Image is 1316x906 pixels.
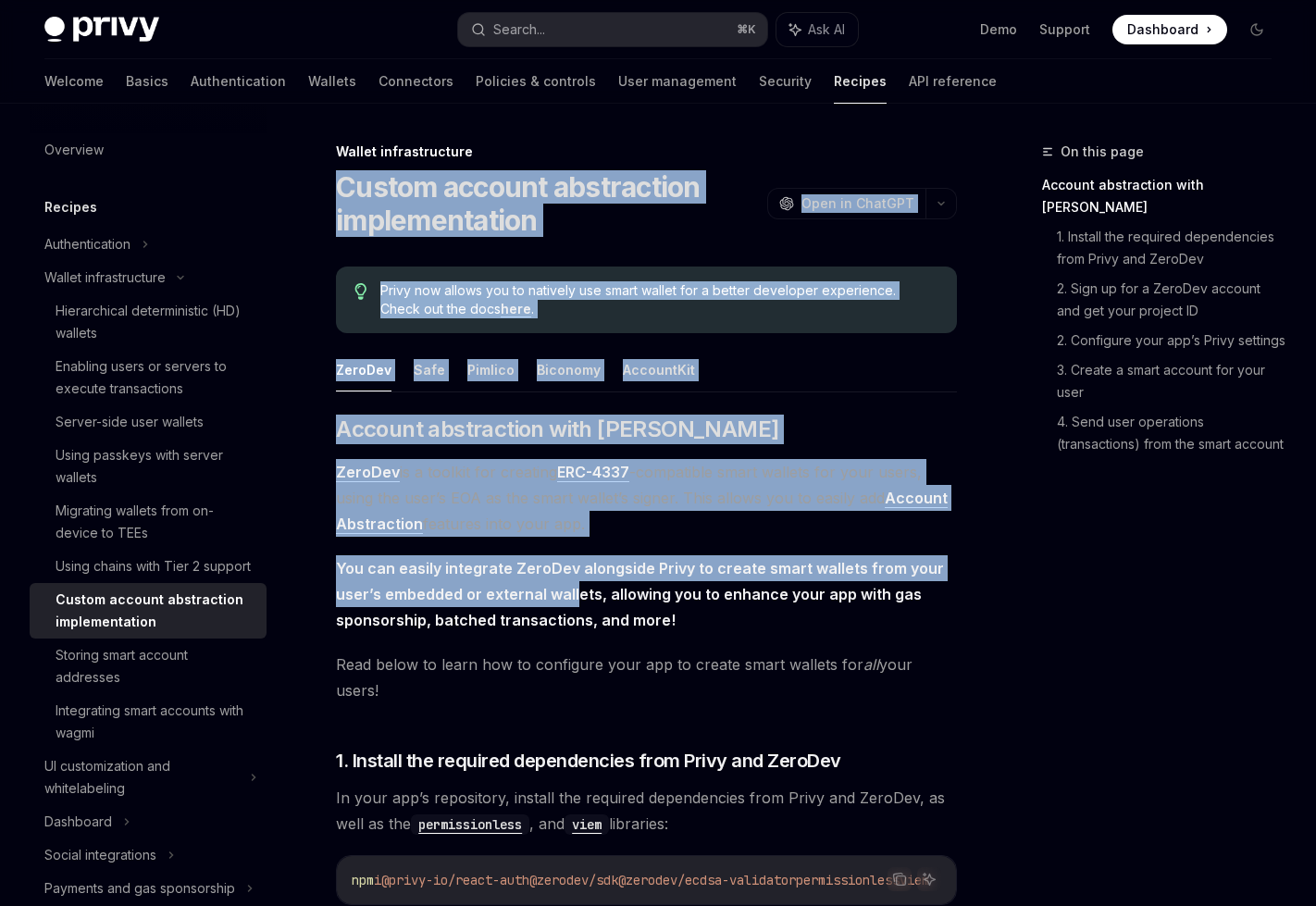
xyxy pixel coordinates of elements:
[56,644,255,689] div: Storing smart account addresses
[537,348,601,391] button: Biconomy
[493,19,545,41] div: Search...
[623,348,695,391] button: AccountKit
[767,188,925,219] button: Open in ChatGPT
[501,301,531,317] a: here
[618,59,737,104] a: User management
[354,283,367,300] svg: Tip
[336,748,841,774] span: 1. Install the required dependencies from Privy and ZeroDev
[909,59,997,104] a: API reference
[56,500,255,544] div: Migrating wallets from on-device to TEEs
[1039,20,1090,39] a: Support
[411,814,529,835] code: permissionless
[56,355,255,400] div: Enabling users or servers to execute transactions
[30,494,267,550] a: Migrating wallets from on-device to TEEs
[44,233,130,255] div: Authentication
[336,143,957,161] div: Wallet infrastructure
[30,294,267,350] a: Hierarchical deterministic (HD) wallets
[917,867,941,891] button: Ask AI
[44,844,156,866] div: Social integrations
[1127,20,1198,39] span: Dashboard
[565,814,609,833] a: viem
[44,755,239,800] div: UI customization and whitelabeling
[308,59,356,104] a: Wallets
[379,59,453,104] a: Connectors
[352,872,374,888] span: npm
[30,550,267,583] a: Using chains with Tier 2 support
[336,463,400,482] a: ZeroDev
[336,348,391,391] button: ZeroDev
[336,652,957,703] span: Read below to learn how to configure your app to create smart wallets for your users!
[56,411,204,433] div: Server-side user wallets
[44,196,97,218] h5: Recipes
[56,589,255,633] div: Custom account abstraction implementation
[336,415,778,444] span: Account abstraction with [PERSON_NAME]
[759,59,812,104] a: Security
[336,559,944,629] strong: You can easily integrate ZeroDev alongside Privy to create smart wallets from your user’s embedde...
[336,459,957,537] span: is a toolkit for creating -compatible smart wallets for your users, using the user’s EOA as the s...
[56,300,255,344] div: Hierarchical deterministic (HD) wallets
[1057,274,1286,326] a: 2. Sign up for a ZeroDev account and get your project ID
[30,133,267,167] a: Overview
[863,655,879,674] em: all
[336,170,760,237] h1: Custom account abstraction implementation
[1057,222,1286,274] a: 1. Install the required dependencies from Privy and ZeroDev
[737,22,756,37] span: ⌘ K
[776,13,858,46] button: Ask AI
[476,59,596,104] a: Policies & controls
[808,20,845,39] span: Ask AI
[30,405,267,439] a: Server-side user wallets
[900,872,929,888] span: viem
[381,872,529,888] span: @privy-io/react-auth
[565,814,609,835] code: viem
[1061,141,1144,163] span: On this page
[467,348,515,391] button: Pimlico
[380,281,939,318] span: Privy now allows you to natively use smart wallet for a better developer experience. Check out th...
[30,439,267,494] a: Using passkeys with server wallets
[458,13,766,46] button: Search...⌘K
[44,59,104,104] a: Welcome
[1242,15,1272,44] button: Toggle dark mode
[529,872,618,888] span: @zerodev/sdk
[411,814,529,833] a: permissionless
[1057,326,1286,355] a: 2. Configure your app’s Privy settings
[191,59,286,104] a: Authentication
[56,555,251,577] div: Using chains with Tier 2 support
[56,444,255,489] div: Using passkeys with server wallets
[374,872,381,888] span: i
[1057,355,1286,407] a: 3. Create a smart account for your user
[1042,170,1286,222] a: Account abstraction with [PERSON_NAME]
[44,139,104,161] div: Overview
[126,59,168,104] a: Basics
[980,20,1017,39] a: Demo
[44,267,166,289] div: Wallet infrastructure
[44,811,112,833] div: Dashboard
[30,583,267,639] a: Custom account abstraction implementation
[30,694,267,750] a: Integrating smart accounts with wagmi
[56,700,255,744] div: Integrating smart accounts with wagmi
[30,350,267,405] a: Enabling users or servers to execute transactions
[414,348,445,391] button: Safe
[336,785,957,837] span: In your app’s repository, install the required dependencies from Privy and ZeroDev, as well as th...
[834,59,887,104] a: Recipes
[1057,407,1286,459] a: 4. Send user operations (transactions) from the smart account
[44,17,159,43] img: dark logo
[801,194,914,213] span: Open in ChatGPT
[44,877,235,900] div: Payments and gas sponsorship
[1112,15,1227,44] a: Dashboard
[888,867,912,891] button: Copy the contents from the code block
[30,639,267,694] a: Storing smart account addresses
[557,463,629,482] a: ERC-4337
[796,872,900,888] span: permissionless
[618,872,796,888] span: @zerodev/ecdsa-validator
